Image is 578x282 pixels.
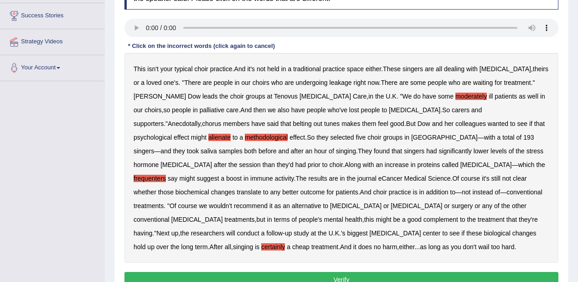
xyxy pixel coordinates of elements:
[305,147,313,155] b: an
[444,65,464,73] b: dealing
[383,134,403,141] b: groups
[235,79,240,86] b: in
[240,106,252,114] b: And
[134,230,152,237] b: having
[478,216,505,223] b: treatment
[202,93,217,100] b: leads
[261,230,265,237] b: a
[452,175,459,182] b: Of
[134,106,143,114] b: our
[475,202,480,209] b: or
[245,134,288,141] b: methodological
[362,120,376,127] b: them
[452,106,470,114] b: carers
[300,188,325,196] b: outcome
[423,230,440,237] b: center
[263,188,268,196] b: to
[519,93,526,100] b: as
[322,161,328,168] b: to
[193,106,198,114] b: in
[163,79,178,86] b: one's
[144,106,161,114] b: choirs
[226,175,242,182] b: boost
[426,147,437,155] b: had
[124,53,558,263] div: . . , . " . ." , . . " , . . ." , . . — — . . — . . . — — . " , , ." , - . . . , . , ... .
[179,175,195,182] b: might
[329,175,338,182] b: are
[450,188,455,196] b: to
[426,188,448,196] b: addition
[442,106,450,114] b: So
[257,216,265,223] b: but
[230,93,244,100] b: choir
[353,93,366,100] b: Care
[253,79,269,86] b: choirs
[201,147,217,155] b: saliva
[214,79,233,86] b: people
[495,79,502,86] b: for
[353,79,366,86] b: right
[373,188,387,196] b: choir
[180,230,189,237] b: the
[329,161,343,168] b: choir
[163,106,170,114] b: so
[345,161,361,168] b: Along
[226,106,238,114] b: care
[404,134,409,141] b: in
[389,188,411,196] b: practice
[200,106,224,114] b: palliative
[329,147,334,155] b: of
[345,216,362,223] b: health
[234,65,246,73] b: And
[274,202,281,209] b: as
[0,55,104,78] a: Your Account
[419,188,424,196] b: in
[449,79,460,86] b: who
[188,93,201,100] b: Dow
[402,93,412,100] b: We
[168,120,200,127] b: Anecdotally
[488,120,508,127] b: wanted
[386,93,390,100] b: U
[291,147,304,155] b: after
[489,93,493,100] b: ill
[266,230,283,237] b: follow
[311,230,316,237] b: at
[423,93,436,100] b: have
[533,65,548,73] b: theirs
[368,93,373,100] b: in
[509,147,514,155] b: of
[482,175,490,182] b: it's
[462,188,470,196] b: not
[329,230,333,237] b: U
[393,216,401,223] b: be
[263,161,275,168] b: than
[171,230,179,237] b: up
[226,230,235,237] b: will
[536,161,545,168] b: the
[221,175,224,182] b: a
[473,79,493,86] b: waiting
[376,161,383,168] b: an
[314,120,322,127] b: out
[423,216,458,223] b: complement
[282,188,299,196] b: better
[277,161,294,168] b: they'd
[270,188,281,196] b: any
[280,120,291,127] b: that
[482,202,493,209] b: any
[480,65,531,73] b: [MEDICAL_DATA]
[418,120,430,127] b: Dow
[284,79,294,86] b: are
[506,216,517,223] b: that
[299,216,322,223] b: people's
[403,65,423,73] b: singers
[328,106,347,114] b: who've
[364,216,374,223] b: this
[428,175,451,182] b: Science
[170,202,176,209] b: Of
[404,147,424,155] b: singers
[517,120,527,127] b: see
[461,175,480,182] b: course
[462,79,471,86] b: are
